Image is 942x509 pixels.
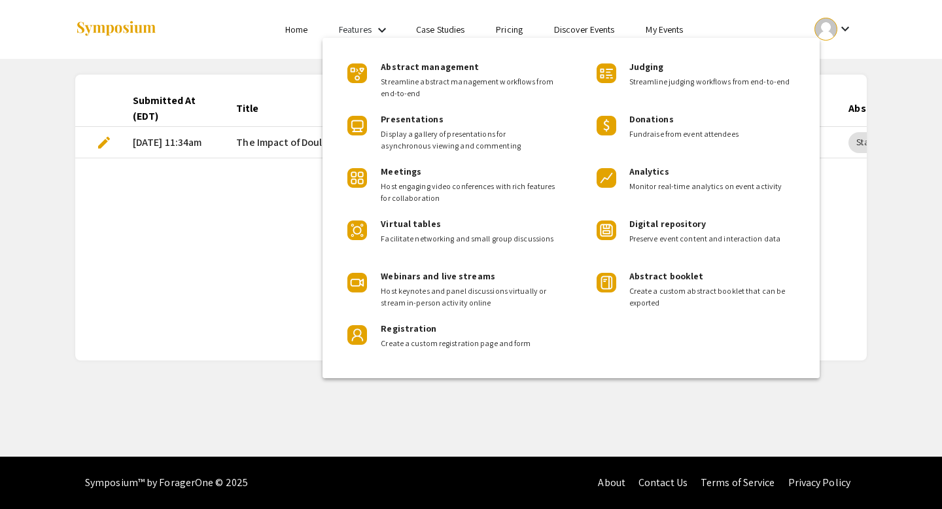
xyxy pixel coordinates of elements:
img: Product Icon [347,168,367,188]
span: Registration [381,323,436,334]
span: Presentations [381,113,443,125]
span: Webinars and live streams [381,270,495,282]
img: Product Icon [597,273,616,292]
span: Abstract management [381,61,479,73]
span: Preserve event content and interaction data [629,233,801,245]
img: Product Icon [347,220,367,240]
span: Fundraise from event attendees [629,128,801,140]
span: Create a custom abstract booklet that can be exported [629,285,801,309]
img: Product Icon [347,325,367,345]
img: Product Icon [347,116,367,135]
img: Product Icon [347,273,367,292]
span: Host engaging video conferences with rich features for collaboration [381,181,557,204]
span: Streamline judging workflows from end-to-end [629,76,801,88]
span: Host keynotes and panel discussions virtually or stream in-person activity online [381,285,557,309]
img: Product Icon [597,168,616,188]
span: Donations [629,113,674,125]
img: Product Icon [597,116,616,135]
img: Product Icon [597,220,616,240]
img: Product Icon [347,63,367,83]
span: Streamline abstract management workflows from end-to-end [381,76,557,99]
img: Product Icon [597,63,616,83]
span: Abstract booklet [629,270,704,282]
span: Facilitate networking and small group discussions [381,233,557,245]
span: Create a custom registration page and form [381,338,557,349]
span: Analytics [629,166,669,177]
span: Meetings [381,166,421,177]
span: Judging [629,61,664,73]
span: Monitor real-time analytics on event activity [629,181,801,192]
span: Digital repository [629,218,706,230]
span: Display a gallery of presentations for asynchronous viewing and commenting [381,128,557,152]
span: Virtual tables [381,218,440,230]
